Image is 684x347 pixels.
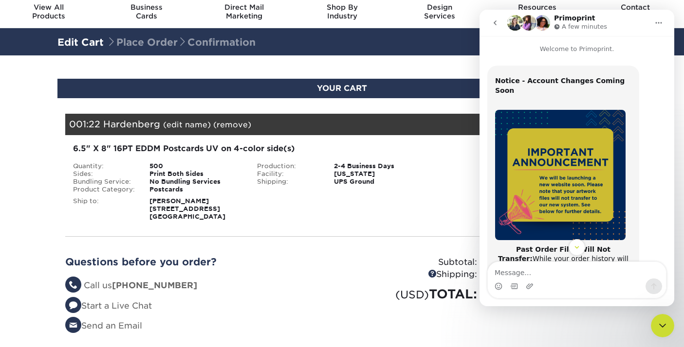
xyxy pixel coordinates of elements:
[293,3,391,12] span: Shop By
[163,120,211,129] a: (edit name)
[46,273,54,280] button: Upload attachment
[213,120,251,129] a: (remove)
[586,3,684,12] span: Contact
[317,84,367,93] span: YOUR CART
[442,143,611,153] div: Shipping:
[112,280,197,290] strong: [PHONE_NUMBER]
[342,256,484,269] div: Subtotal:
[327,162,434,170] div: 2-4 Business Days
[391,3,489,20] div: Services
[65,279,335,292] li: Call us
[149,197,225,220] strong: [PERSON_NAME] [STREET_ADDRESS] [GEOGRAPHIC_DATA]
[395,288,429,301] small: (USD)
[250,178,327,186] div: Shipping:
[142,186,250,193] div: Postcards
[489,3,587,12] span: Resources
[66,170,143,178] div: Sides:
[8,252,186,269] textarea: Message…
[166,269,183,284] button: Send a message…
[142,162,250,170] div: 500
[65,301,152,311] a: Start a Live Chat
[65,321,142,330] a: Send an Email
[142,170,250,178] div: Print Both Sides
[31,273,38,280] button: Gif picker
[66,197,143,221] div: Ship to:
[480,10,674,306] iframe: Intercom live chat
[98,3,196,12] span: Business
[66,162,143,170] div: Quantity:
[489,3,587,20] div: & Templates
[651,314,674,337] iframe: Intercom live chat
[16,67,152,95] div: ​
[391,3,489,12] span: Design
[250,162,327,170] div: Production:
[57,36,104,48] a: Edit Cart
[142,178,250,186] div: No Bundling Services
[16,67,145,85] b: Notice - Account Changes Coming Soon
[2,317,83,344] iframe: Google Customer Reviews
[89,119,160,129] span: 22 Hardenberg
[89,229,106,246] button: Scroll to bottom
[98,3,196,20] div: Cards
[586,3,684,20] div: & Support
[195,3,293,12] span: Direct Mail
[293,3,391,20] div: Industry
[327,170,434,178] div: [US_STATE]
[73,143,427,155] div: 6.5" X 8" 16PT EDDM Postcards UV on 4-color side(s)
[342,285,484,303] div: TOTAL:
[65,256,335,268] h2: Questions before you order?
[250,170,327,178] div: Facility:
[66,178,143,186] div: Bundling Service:
[66,186,143,193] div: Product Category:
[107,36,256,48] span: Place Order Confirmation
[15,273,23,280] button: Emoji picker
[327,178,434,186] div: UPS Ground
[195,3,293,20] div: Marketing
[342,268,484,281] div: Shipping:
[65,114,527,135] div: 001:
